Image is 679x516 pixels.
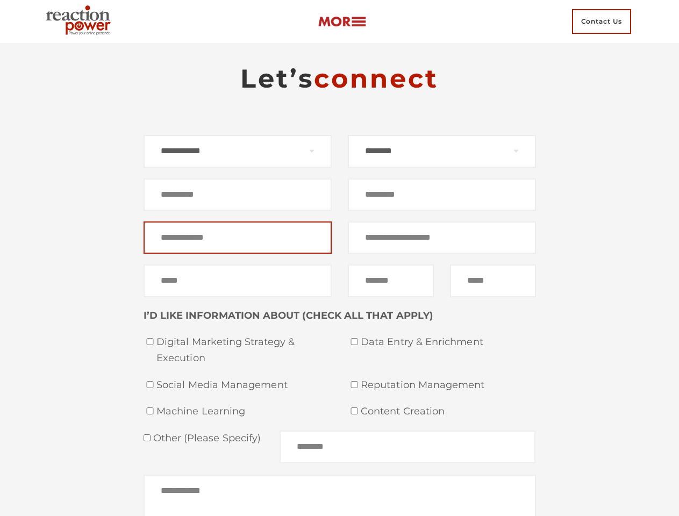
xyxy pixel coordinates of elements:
span: Machine Learning [156,404,332,420]
img: more-btn.png [318,16,366,28]
span: Reputation Management [361,377,536,393]
strong: I’D LIKE INFORMATION ABOUT (CHECK ALL THAT APPLY) [144,310,433,321]
span: Social Media Management [156,377,332,393]
img: Executive Branding | Personal Branding Agency [41,2,119,41]
span: Contact Us [572,9,631,34]
span: Content Creation [361,404,536,420]
span: Data Entry & Enrichment [361,334,536,350]
span: Other (please specify) [151,432,261,444]
span: Digital Marketing Strategy & Execution [156,334,332,366]
span: connect [314,63,439,94]
h2: Let’s [144,62,536,95]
